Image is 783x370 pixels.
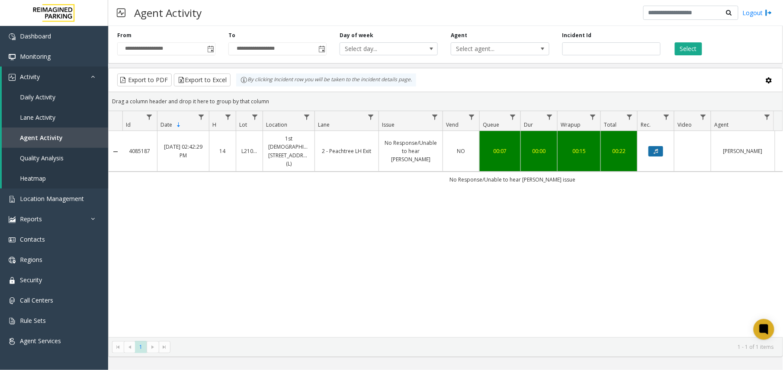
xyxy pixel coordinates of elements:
a: NO [448,147,474,155]
a: H Filter Menu [222,111,234,123]
a: Logout [743,8,772,17]
a: Heatmap [2,168,108,188]
a: Lot Filter Menu [249,111,261,123]
span: Select agent... [451,43,529,55]
span: Sortable [175,121,182,128]
img: 'icon' [9,318,16,325]
span: Date [160,121,172,128]
span: Vend [446,121,459,128]
span: Wrapup [561,121,581,128]
span: Rec. [641,121,651,128]
img: 'icon' [9,33,16,40]
span: Heatmap [20,174,46,182]
img: 'icon' [9,74,16,81]
a: L21078200 [241,147,257,155]
span: Location Management [20,195,84,203]
span: Rule Sets [20,316,46,325]
span: Monitoring [20,52,51,61]
a: Total Filter Menu [624,111,635,123]
a: 00:00 [526,147,552,155]
span: Quality Analysis [20,154,64,162]
div: By clicking Incident row you will be taken to the incident details page. [236,73,416,86]
img: 'icon' [9,257,16,264]
a: 00:22 [606,147,632,155]
span: Video [677,121,692,128]
span: Total [604,121,616,128]
h3: Agent Activity [130,2,206,23]
span: Activity [20,73,40,81]
img: pageIcon [117,2,125,23]
div: Data table [109,111,783,337]
a: Id Filter Menu [144,111,155,123]
a: Agent Activity [2,128,108,148]
span: Location [266,121,287,128]
span: Dashboard [20,32,51,40]
button: Select [675,42,702,55]
span: Page 1 [135,341,147,353]
a: 4085187 [128,147,152,155]
a: 1st [DEMOGRAPHIC_DATA], [STREET_ADDRESS] (L) [268,134,309,168]
img: 'icon' [9,338,16,345]
img: 'icon' [9,236,16,243]
span: Issue [382,121,395,128]
a: Agent Filter Menu [761,111,773,123]
img: 'icon' [9,216,16,223]
label: Incident Id [562,32,592,39]
img: 'icon' [9,277,16,284]
span: Lane Activity [20,113,55,121]
div: Drag a column header and drop it here to group by that column [109,94,783,109]
a: [DATE] 02:42:29 PM [163,143,204,159]
span: Select day... [340,43,418,55]
a: 00:07 [485,147,515,155]
a: Rec. Filter Menu [661,111,672,123]
span: Toggle popup [205,43,215,55]
span: Call Centers [20,296,53,304]
a: [PERSON_NAME] [716,147,770,155]
button: Export to PDF [117,73,172,86]
span: NO [457,147,465,155]
a: Queue Filter Menu [507,111,519,123]
a: Wrapup Filter Menu [587,111,599,123]
a: Issue Filter Menu [429,111,441,123]
a: 2 - Peachtree LH Exit [320,147,373,155]
a: Collapse Details [109,148,122,155]
a: Vend Filter Menu [466,111,478,123]
span: Id [126,121,131,128]
span: Agent Services [20,337,61,345]
span: Regions [20,255,42,264]
img: 'icon' [9,196,16,203]
button: Export to Excel [174,73,231,86]
a: Daily Activity [2,87,108,107]
a: 14 [215,147,231,155]
span: Agent [714,121,728,128]
span: Contacts [20,235,45,243]
span: H [212,121,216,128]
a: No Response/Unable to hear [PERSON_NAME] [384,139,437,164]
a: Quality Analysis [2,148,108,168]
a: Lane Activity [2,107,108,128]
label: Day of week [340,32,373,39]
a: Date Filter Menu [196,111,207,123]
label: Agent [451,32,467,39]
span: Lane [318,121,330,128]
a: Dur Filter Menu [544,111,555,123]
span: Queue [483,121,499,128]
span: Agent Activity [20,134,63,142]
img: infoIcon.svg [241,77,247,83]
kendo-pager-info: 1 - 1 of 1 items [176,343,774,351]
label: From [117,32,132,39]
a: Activity [2,67,108,87]
img: logout [765,8,772,17]
label: To [228,32,235,39]
span: Security [20,276,42,284]
span: Lot [239,121,247,128]
a: 00:15 [563,147,595,155]
a: Lane Filter Menu [365,111,377,123]
a: Video Filter Menu [697,111,709,123]
img: 'icon' [9,297,16,304]
span: Reports [20,215,42,223]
